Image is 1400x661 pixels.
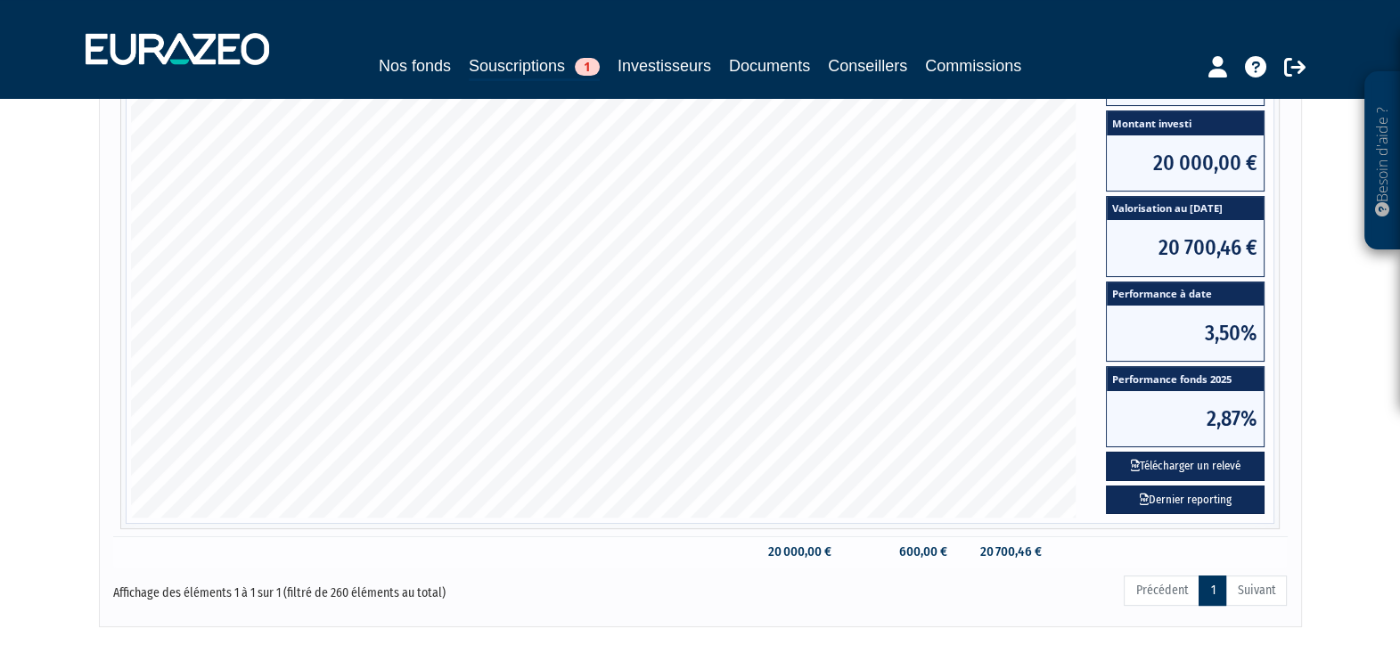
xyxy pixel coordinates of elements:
[618,53,711,78] a: Investisseurs
[828,53,907,78] a: Conseillers
[1106,452,1265,481] button: Télécharger un relevé
[86,33,269,65] img: 1732889491-logotype_eurazeo_blanc_rvb.png
[840,536,955,567] td: 600,00 €
[1106,486,1265,515] a: Dernier reporting
[379,53,451,78] a: Nos fonds
[955,536,1051,567] td: 20 700,46 €
[575,58,600,76] span: 1
[113,574,587,602] div: Affichage des éléments 1 à 1 sur 1 (filtré de 260 éléments au total)
[1107,197,1264,221] span: Valorisation au [DATE]
[1107,306,1264,361] span: 3,50%
[1107,111,1264,135] span: Montant investi
[740,536,840,567] td: 20 000,00 €
[729,53,810,78] a: Documents
[1107,391,1264,446] span: 2,87%
[1107,220,1264,275] span: 20 700,46 €
[1107,135,1264,191] span: 20 000,00 €
[1107,282,1264,306] span: Performance à date
[1107,367,1264,391] span: Performance fonds 2025
[469,53,600,81] a: Souscriptions1
[1372,81,1393,241] p: Besoin d'aide ?
[1199,575,1226,606] a: 1
[925,53,1021,78] a: Commissions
